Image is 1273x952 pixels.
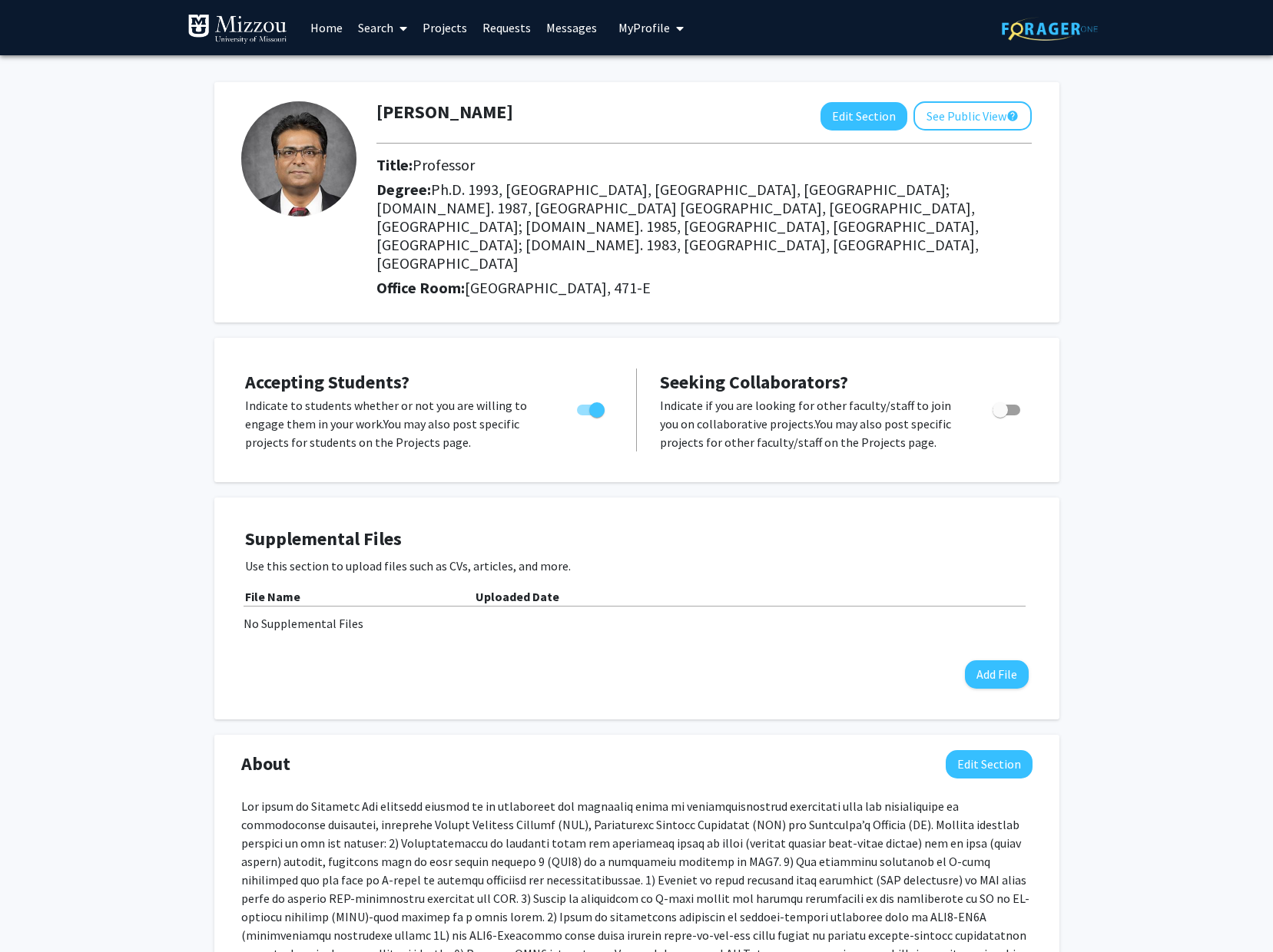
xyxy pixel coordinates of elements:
[12,883,65,940] iframe: Chat
[465,278,651,297] span: [GEOGRAPHIC_DATA], 471-E
[245,396,548,451] p: Indicate to students whether or not you are willing to engage them in your work. You may also pos...
[241,101,356,217] img: Profile Picture
[376,101,513,124] h1: [PERSON_NAME]
[245,370,409,394] span: Accepting Students?
[475,1,539,55] a: Requests
[539,1,605,55] a: Messages
[413,155,475,174] span: Professor
[350,1,415,55] a: Search
[245,528,1029,550] h4: Supplemental Files
[660,396,963,451] p: Indicate if you are looking for other faculty/staff to join you on collaborative projects. You ma...
[986,396,1029,419] div: Toggle
[376,180,979,273] span: Ph.D. 1993, [GEOGRAPHIC_DATA], [GEOGRAPHIC_DATA], [GEOGRAPHIC_DATA]; [DOMAIN_NAME]. 1987, [GEOGRA...
[476,589,559,604] b: Uploaded Date
[946,750,1033,778] button: Edit About
[245,589,300,604] b: File Name
[244,614,1030,633] div: No Supplemental Files
[913,101,1032,131] button: See Public View
[241,750,290,778] span: About
[415,1,475,55] a: Projects
[303,1,350,55] a: Home
[376,180,1032,273] h2: Degree:
[618,20,670,35] span: My Profile
[571,396,613,419] div: Toggle
[245,557,1029,575] p: Use this section to upload files such as CVs, articles, and more.
[965,660,1029,689] button: Add File
[376,156,1032,174] h2: Title:
[820,102,907,131] button: Edit Section
[376,279,1032,297] h2: Office Room:
[187,14,287,45] img: University of Missouri Logo
[660,370,848,394] span: Seeking Collaborators?
[1002,17,1098,41] img: ForagerOne Logo
[1006,107,1019,125] mat-icon: help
